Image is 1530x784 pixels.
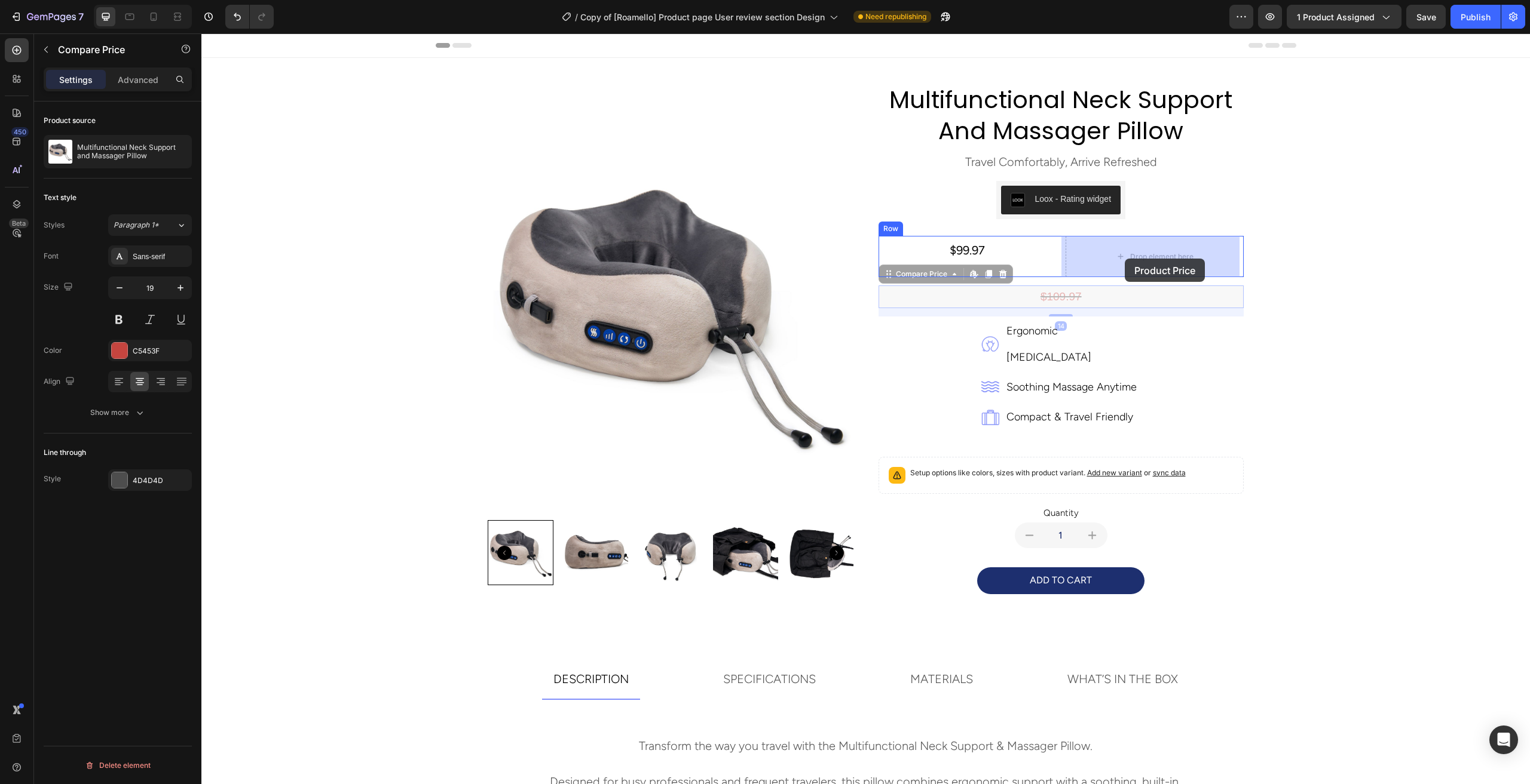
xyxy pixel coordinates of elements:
[1416,12,1436,22] span: Save
[44,402,192,423] button: Show more
[118,73,158,86] p: Advanced
[44,115,96,126] div: Product source
[1461,11,1491,23] div: Publish
[580,11,825,23] span: Copy of [Roamello] Product page User review section Design
[5,5,89,29] button: 7
[85,758,151,773] div: Delete element
[108,214,192,236] button: Paragraph 1*
[1287,5,1402,29] button: 1 product assigned
[1406,5,1446,29] button: Save
[133,475,189,486] div: 4D4D4D
[114,220,159,230] span: Paragraph 1*
[44,345,62,356] div: Color
[44,220,65,230] div: Styles
[44,251,59,262] div: Font
[865,11,926,22] span: Need republishing
[1451,5,1501,29] button: Publish
[1297,11,1375,23] span: 1 product assigned
[225,5,274,29] div: Undo/Redo
[59,73,93,86] p: Settings
[77,143,187,160] p: Multifunctional Neck Support and Massager Pillow
[44,374,77,390] div: Align
[201,33,1530,784] iframe: Design area
[9,219,29,228] div: Beta
[575,11,578,23] span: /
[44,756,192,775] button: Delete element
[48,140,72,164] img: product feature img
[11,127,29,137] div: 450
[44,447,86,458] div: Line through
[78,10,84,24] p: 7
[58,42,160,57] p: Compare Price
[133,251,189,262] div: Sans-serif
[44,474,61,484] div: Style
[90,407,146,419] div: Show more
[44,192,76,203] div: Text style
[44,279,75,296] div: Size
[133,346,189,356] div: C5453F
[1489,725,1518,754] div: Open Intercom Messenger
